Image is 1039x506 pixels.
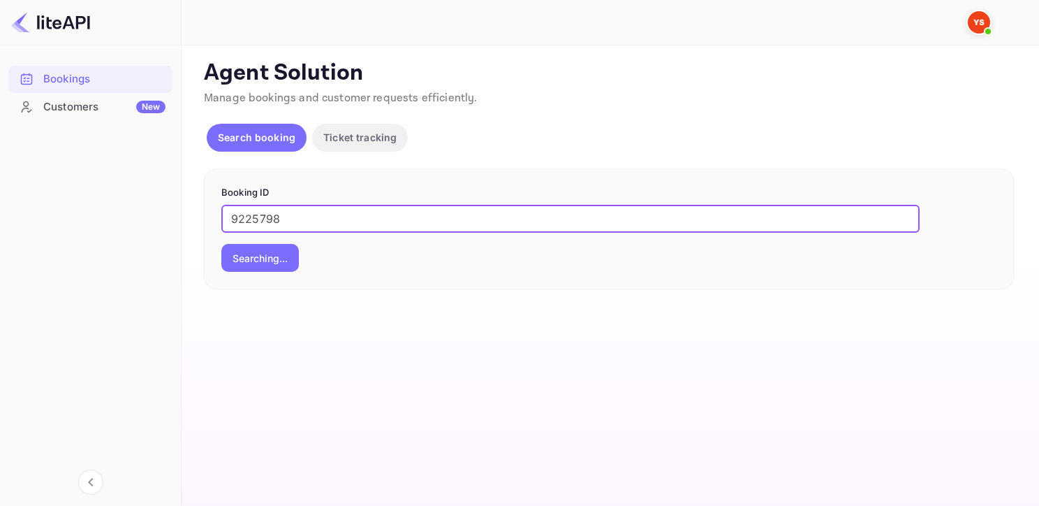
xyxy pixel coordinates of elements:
[204,59,1014,87] p: Agent Solution
[221,244,299,272] button: Searching...
[78,470,103,495] button: Collapse navigation
[43,71,165,87] div: Bookings
[8,94,172,120] a: CustomersNew
[221,186,996,200] p: Booking ID
[8,66,172,93] div: Bookings
[8,66,172,92] a: Bookings
[11,11,90,34] img: LiteAPI logo
[8,94,172,121] div: CustomersNew
[43,99,165,115] div: Customers
[136,101,165,113] div: New
[221,205,920,233] input: Enter Booking ID (e.g., 63782194)
[323,130,397,145] p: Ticket tracking
[204,91,478,106] span: Manage bookings and customer requests efficiently.
[968,11,990,34] img: Yandex Support
[218,130,295,145] p: Search booking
